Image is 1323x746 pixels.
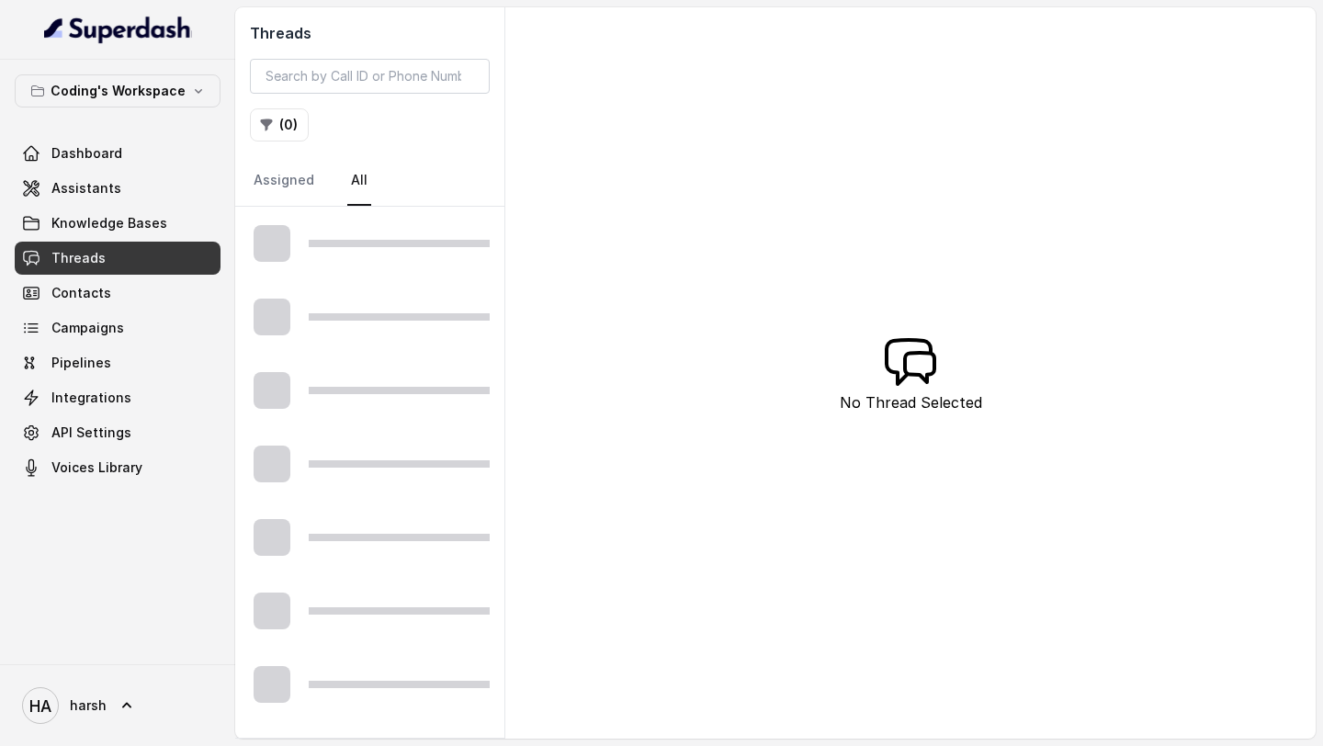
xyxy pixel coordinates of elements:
img: light.svg [44,15,192,44]
span: Assistants [51,179,121,198]
span: Campaigns [51,319,124,337]
span: Knowledge Bases [51,214,167,232]
p: Coding's Workspace [51,80,186,102]
input: Search by Call ID or Phone Number [250,59,490,94]
a: Voices Library [15,451,220,484]
span: Contacts [51,284,111,302]
span: Voices Library [51,458,142,477]
text: HA [29,696,51,716]
a: Contacts [15,277,220,310]
a: Threads [15,242,220,275]
span: Integrations [51,389,131,407]
a: Dashboard [15,137,220,170]
span: Pipelines [51,354,111,372]
span: Dashboard [51,144,122,163]
a: All [347,156,371,206]
a: Assistants [15,172,220,205]
button: Coding's Workspace [15,74,220,107]
a: harsh [15,680,220,731]
nav: Tabs [250,156,490,206]
h2: Threads [250,22,490,44]
a: Integrations [15,381,220,414]
a: Knowledge Bases [15,207,220,240]
p: No Thread Selected [840,391,982,413]
span: API Settings [51,424,131,442]
span: Threads [51,249,106,267]
a: Assigned [250,156,318,206]
span: harsh [70,696,107,715]
a: Pipelines [15,346,220,379]
a: API Settings [15,416,220,449]
button: (0) [250,108,309,141]
a: Campaigns [15,311,220,345]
